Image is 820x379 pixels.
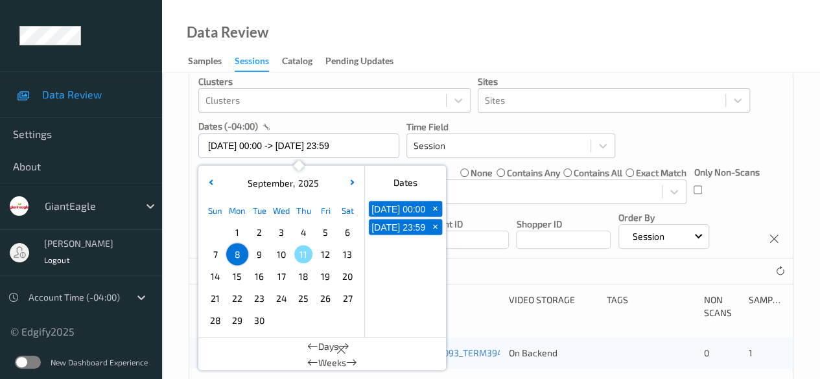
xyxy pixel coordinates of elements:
[250,289,268,307] span: 23
[188,54,222,71] div: Samples
[338,223,357,241] span: 6
[292,309,314,331] div: Choose Thursday October 02 of 2025
[250,223,268,241] span: 2
[316,289,334,307] span: 26
[336,199,358,221] div: Sat
[314,287,336,309] div: Choose Friday September 26 of 2025
[428,220,442,234] span: +
[226,265,248,287] div: Choose Monday September 15 of 2025
[226,287,248,309] div: Choose Monday September 22 of 2025
[270,221,292,243] div: Choose Wednesday September 03 of 2025
[235,52,282,72] a: Sessions
[226,221,248,243] div: Choose Monday September 01 of 2025
[314,309,336,331] div: Choose Friday October 03 of 2025
[272,245,290,263] span: 10
[316,245,334,263] span: 12
[316,223,334,241] span: 5
[188,52,235,71] a: Samples
[606,293,695,319] div: Tags
[336,243,358,265] div: Choose Saturday September 13 of 2025
[244,178,293,189] span: September
[506,167,559,179] label: contains any
[204,199,226,221] div: Sun
[336,309,358,331] div: Choose Saturday October 04 of 2025
[516,218,611,231] p: Shopper ID
[365,170,446,195] div: Dates
[270,243,292,265] div: Choose Wednesday September 10 of 2025
[228,223,246,241] span: 1
[204,309,226,331] div: Choose Sunday September 28 of 2025
[509,347,598,360] div: On Backend
[325,52,406,71] a: Pending Updates
[295,178,319,189] span: 2025
[478,75,750,88] p: Sites
[282,52,325,71] a: Catalog
[270,287,292,309] div: Choose Wednesday September 24 of 2025
[411,347,503,358] a: STORE0093_TERM394
[294,223,312,241] span: 4
[369,201,428,216] button: [DATE] 00:00
[338,245,357,263] span: 13
[272,223,290,241] span: 3
[748,347,752,358] span: 1
[338,267,357,285] span: 20
[250,245,268,263] span: 9
[248,221,270,243] div: Choose Tuesday September 02 of 2025
[226,243,248,265] div: Choose Monday September 08 of 2025
[471,167,493,179] label: none
[314,265,336,287] div: Choose Friday September 19 of 2025
[250,311,268,329] span: 30
[250,267,268,285] span: 16
[226,309,248,331] div: Choose Monday September 29 of 2025
[248,243,270,265] div: Choose Tuesday September 09 of 2025
[270,309,292,331] div: Choose Wednesday October 01 of 2025
[338,289,357,307] span: 27
[428,219,442,235] button: +
[336,265,358,287] div: Choose Saturday September 20 of 2025
[318,339,338,352] span: Days
[574,167,622,179] label: contains all
[270,265,292,287] div: Choose Wednesday September 17 of 2025
[198,120,258,133] p: dates (-04:00)
[411,293,500,319] div: Device
[248,287,270,309] div: Choose Tuesday September 23 of 2025
[226,199,248,221] div: Mon
[294,267,312,285] span: 18
[694,166,759,179] p: Only Non-Scans
[369,219,428,235] button: [DATE] 23:59
[248,265,270,287] div: Choose Tuesday September 16 of 2025
[206,311,224,329] span: 28
[292,221,314,243] div: Choose Thursday September 04 of 2025
[248,199,270,221] div: Tue
[206,267,224,285] span: 14
[618,211,709,224] p: Order By
[636,167,686,179] label: exact match
[292,265,314,287] div: Choose Thursday September 18 of 2025
[235,54,269,72] div: Sessions
[294,245,312,263] span: 11
[272,289,290,307] span: 24
[628,230,669,243] p: Session
[314,243,336,265] div: Choose Friday September 12 of 2025
[704,347,709,358] span: 0
[187,26,268,39] div: Data Review
[204,221,226,243] div: Choose Sunday August 31 of 2025
[336,287,358,309] div: Choose Saturday September 27 of 2025
[314,221,336,243] div: Choose Friday September 05 of 2025
[228,311,246,329] span: 29
[428,201,442,216] button: +
[206,245,224,263] span: 7
[509,293,598,319] div: Video Storage
[316,267,334,285] span: 19
[228,245,246,263] span: 8
[414,218,509,231] p: Assistant ID
[282,54,312,71] div: Catalog
[292,243,314,265] div: Choose Thursday September 11 of 2025
[244,177,319,190] div: ,
[336,221,358,243] div: Choose Saturday September 06 of 2025
[204,287,226,309] div: Choose Sunday September 21 of 2025
[294,289,312,307] span: 25
[748,293,784,319] div: Samples
[198,75,471,88] p: Clusters
[248,309,270,331] div: Choose Tuesday September 30 of 2025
